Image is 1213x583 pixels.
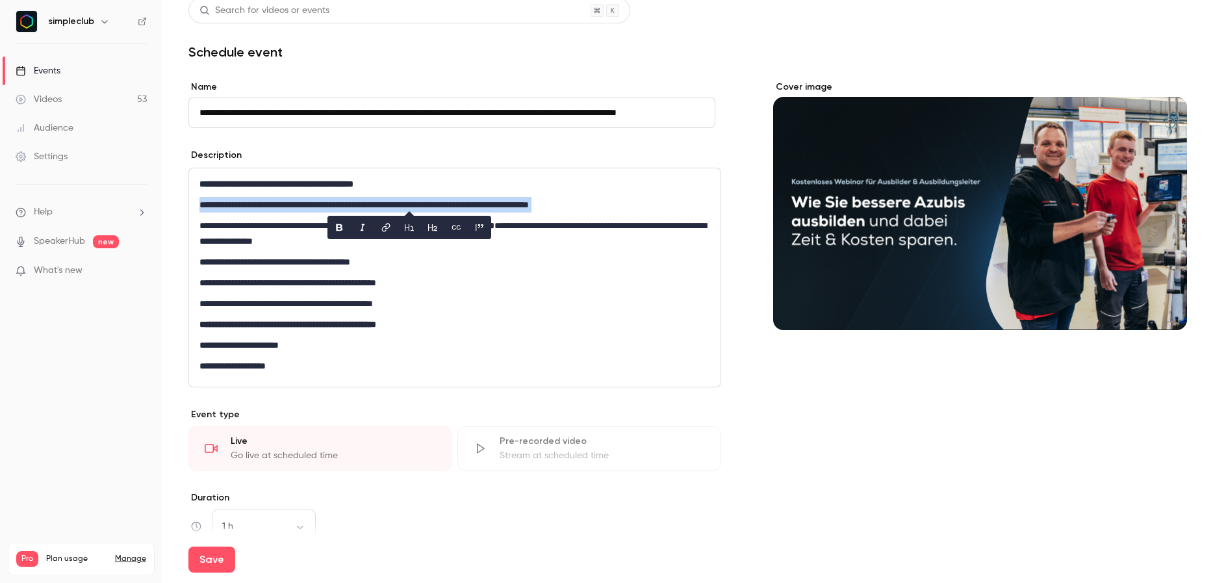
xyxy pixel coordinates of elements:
[188,44,1187,60] h1: Schedule event
[188,81,721,94] label: Name
[34,205,53,219] span: Help
[188,547,235,573] button: Save
[231,435,436,448] div: Live
[773,81,1187,330] section: Cover image
[188,426,452,471] div: LiveGo live at scheduled time
[376,217,396,238] button: link
[16,205,147,219] li: help-dropdown-opener
[46,554,107,564] span: Plan usage
[16,64,60,77] div: Events
[773,81,1187,94] label: Cover image
[115,554,146,564] a: Manage
[188,168,721,387] section: description
[16,150,68,163] div: Settings
[48,15,94,28] h6: simpleclub
[188,149,242,162] label: Description
[212,520,316,533] div: 1 h
[352,217,373,238] button: italic
[500,435,705,448] div: Pre-recorded video
[189,168,721,387] div: editor
[188,491,721,504] label: Duration
[457,426,721,471] div: Pre-recorded videoStream at scheduled time
[199,4,329,18] div: Search for videos or events
[231,449,436,462] div: Go live at scheduled time
[34,264,83,278] span: What's new
[34,235,85,248] a: SpeakerHub
[93,235,119,248] span: new
[500,449,705,462] div: Stream at scheduled time
[188,408,721,421] p: Event type
[131,265,147,277] iframe: Noticeable Trigger
[16,93,62,106] div: Videos
[16,122,73,135] div: Audience
[16,11,37,32] img: simpleclub
[469,217,490,238] button: blockquote
[16,551,38,567] span: Pro
[329,217,350,238] button: bold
